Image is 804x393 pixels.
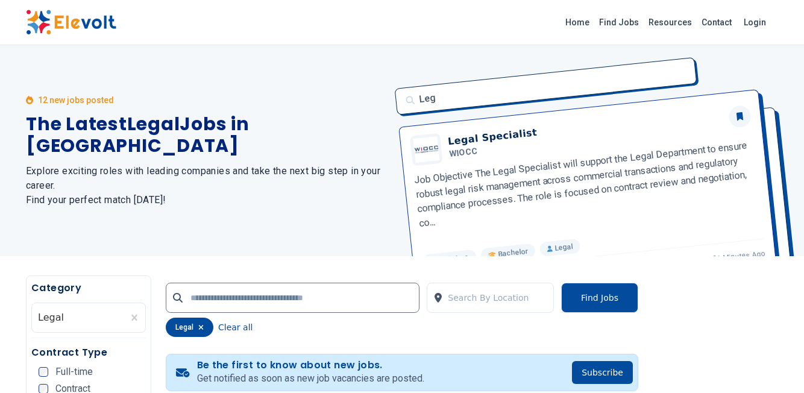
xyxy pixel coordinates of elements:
a: Contact [697,13,736,32]
button: Subscribe [572,361,633,384]
h5: Category [31,281,146,295]
h5: Contract Type [31,345,146,360]
p: 12 new jobs posted [38,94,114,106]
img: Elevolt [26,10,116,35]
p: Get notified as soon as new job vacancies are posted. [197,371,424,386]
a: Home [561,13,594,32]
a: Find Jobs [594,13,644,32]
a: Resources [644,13,697,32]
button: Clear all [218,318,253,337]
h4: Be the first to know about new jobs. [197,359,424,371]
input: Full-time [39,367,48,377]
h1: The Latest Legal Jobs in [GEOGRAPHIC_DATA] [26,113,388,157]
div: legal [166,318,213,337]
button: Find Jobs [561,283,638,313]
span: Full-time [55,367,93,377]
h2: Explore exciting roles with leading companies and take the next big step in your career. Find you... [26,164,388,207]
a: Login [736,10,773,34]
